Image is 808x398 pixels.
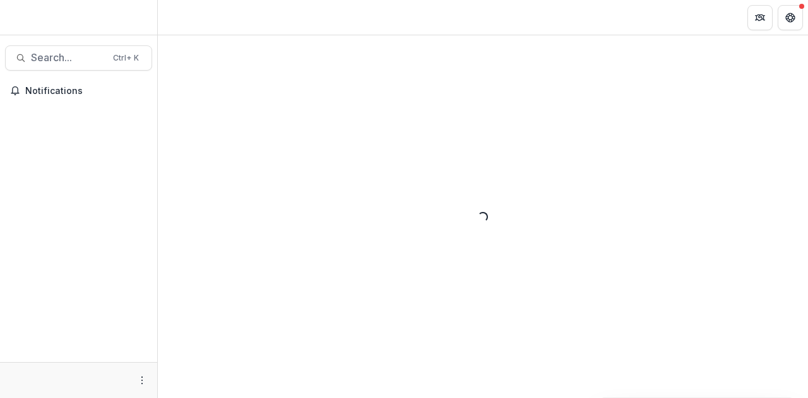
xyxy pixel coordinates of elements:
span: Notifications [25,86,147,97]
button: Partners [747,5,773,30]
button: Notifications [5,81,152,101]
button: Get Help [778,5,803,30]
span: Search... [31,52,105,64]
div: Ctrl + K [110,51,141,65]
button: More [134,373,150,388]
button: Search... [5,45,152,71]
